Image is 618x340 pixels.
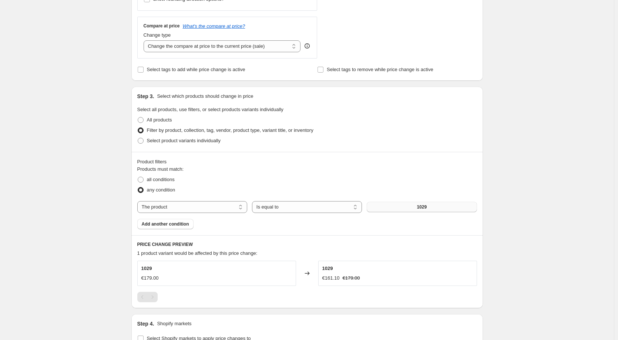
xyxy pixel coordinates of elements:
span: any condition [147,187,175,193]
h6: PRICE CHANGE PREVIEW [137,241,477,247]
h2: Step 4. [137,320,154,327]
span: Products must match: [137,166,184,172]
span: Select product variants individually [147,138,221,143]
p: Select which products should change in price [157,93,253,100]
button: Add another condition [137,219,194,229]
span: 1029 [417,204,427,210]
span: All products [147,117,172,123]
span: all conditions [147,177,175,182]
span: Select tags to remove while price change is active [327,67,433,72]
h3: Compare at price [144,23,180,29]
button: 1029 [367,202,477,212]
span: Select tags to add while price change is active [147,67,245,72]
span: Add another condition [142,221,189,227]
span: Select all products, use filters, or select products variants individually [137,107,283,112]
span: 1029 [322,266,333,271]
span: Filter by product, collection, tag, vendor, product type, variant title, or inventory [147,127,313,133]
div: Product filters [137,158,477,166]
div: €179.00 [141,274,159,282]
h2: Step 3. [137,93,154,100]
strike: €179.00 [343,274,360,282]
nav: Pagination [137,292,158,302]
button: What's the compare at price? [183,23,245,29]
div: €161.10 [322,274,340,282]
div: help [303,42,311,50]
span: Change type [144,32,171,38]
p: Shopify markets [157,320,191,327]
span: 1029 [141,266,152,271]
span: 1 product variant would be affected by this price change: [137,250,258,256]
